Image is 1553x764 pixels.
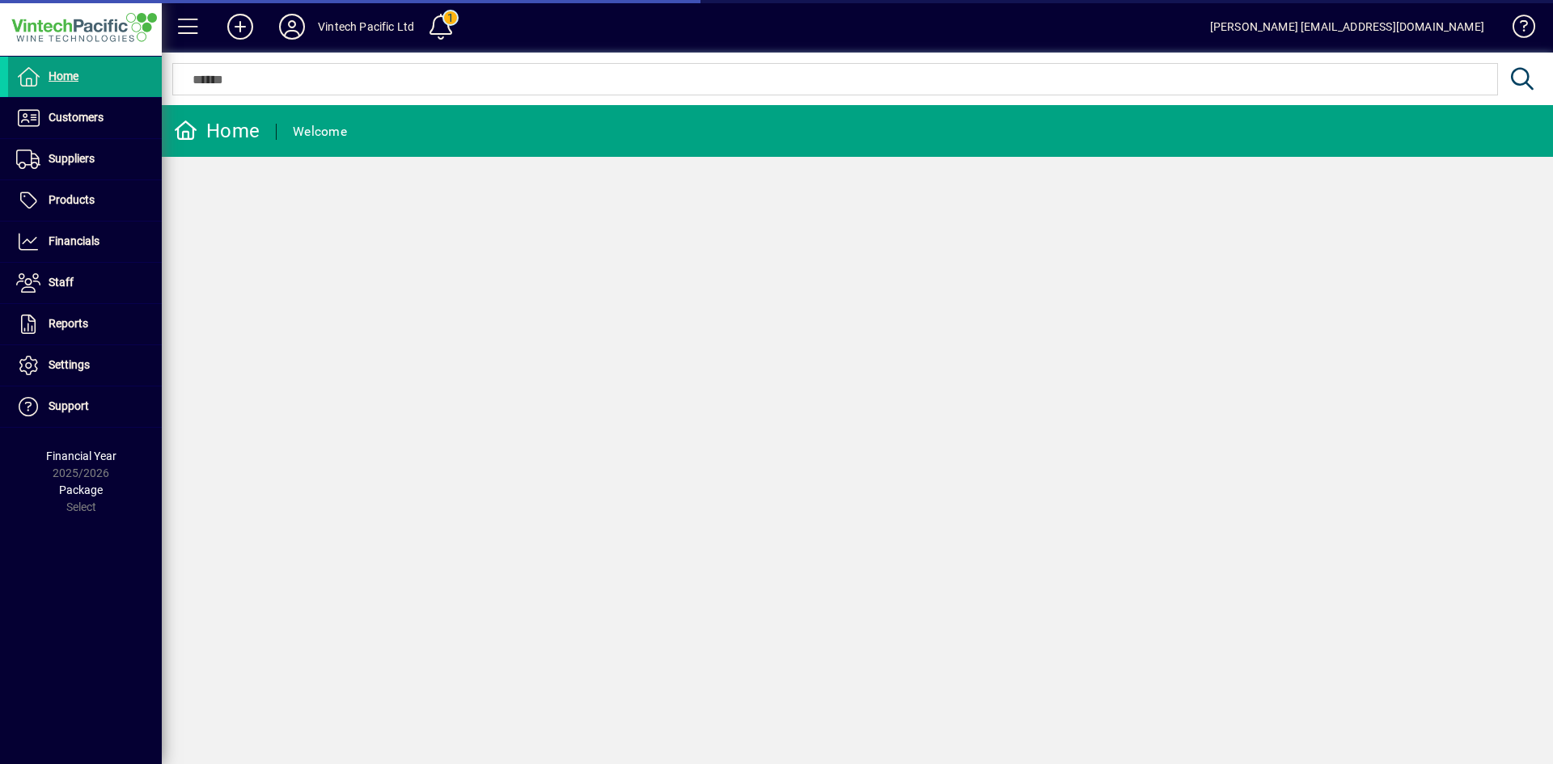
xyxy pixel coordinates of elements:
a: Support [8,386,162,427]
div: Welcome [293,119,347,145]
span: Package [59,483,103,496]
span: Products [49,193,95,206]
a: Staff [8,263,162,303]
span: Financials [49,234,99,247]
a: Customers [8,98,162,138]
span: Suppliers [49,152,95,165]
a: Suppliers [8,139,162,179]
div: Vintech Pacific Ltd [318,14,414,40]
div: [PERSON_NAME] [EMAIL_ADDRESS][DOMAIN_NAME] [1210,14,1484,40]
span: Reports [49,317,88,330]
span: Customers [49,111,104,124]
a: Knowledge Base [1500,3,1533,56]
div: Home [174,118,260,144]
span: Home [49,70,78,82]
span: Staff [49,276,74,289]
button: Profile [266,12,318,41]
button: Add [214,12,266,41]
span: Financial Year [46,450,116,462]
a: Products [8,180,162,221]
a: Reports [8,304,162,344]
span: Support [49,399,89,412]
a: Settings [8,345,162,386]
a: Financials [8,222,162,262]
span: Settings [49,358,90,371]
